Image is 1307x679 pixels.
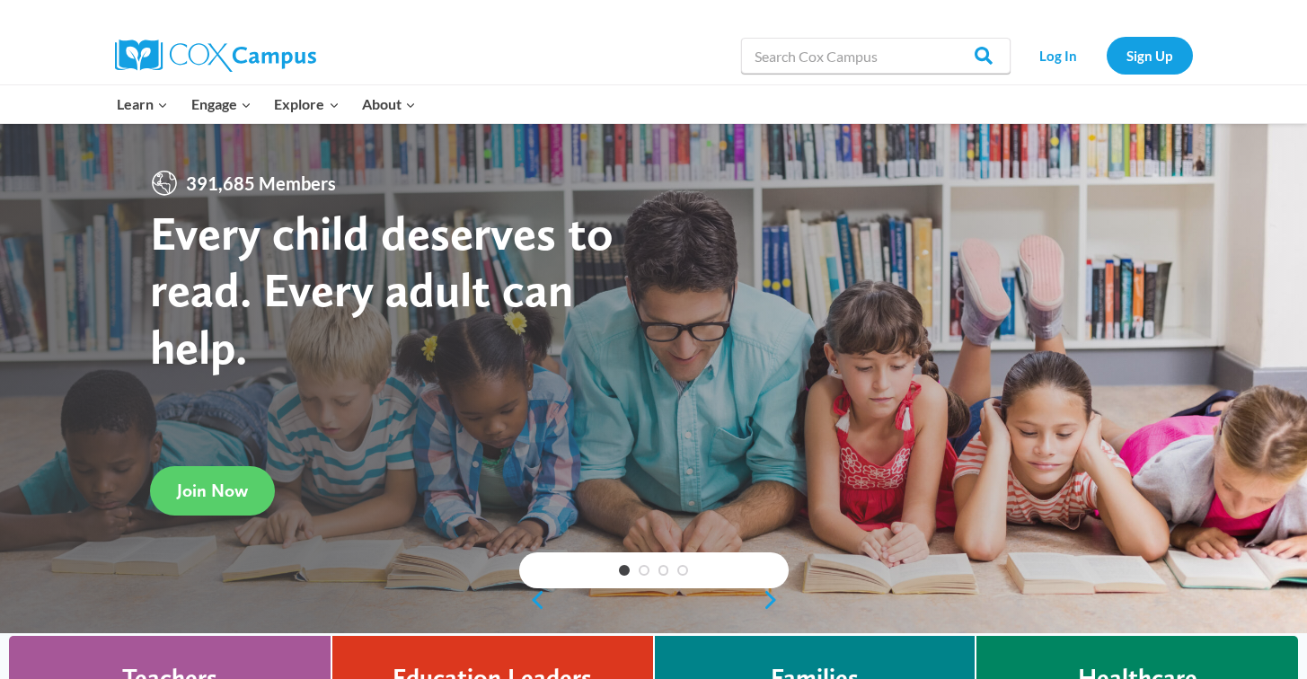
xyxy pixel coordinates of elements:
a: Log In [1020,37,1098,74]
a: 4 [677,565,688,576]
a: previous [519,589,546,611]
span: 391,685 Members [179,169,343,198]
span: Engage [191,93,252,116]
img: Cox Campus [115,40,316,72]
strong: Every child deserves to read. Every adult can help. [150,204,614,375]
nav: Secondary Navigation [1020,37,1193,74]
span: Learn [117,93,168,116]
a: 2 [639,565,649,576]
a: Join Now [150,466,275,516]
div: content slider buttons [519,582,789,618]
span: Join Now [177,480,248,501]
a: next [762,589,789,611]
a: Sign Up [1107,37,1193,74]
input: Search Cox Campus [741,38,1011,74]
nav: Primary Navigation [106,85,428,123]
a: 1 [619,565,630,576]
a: 3 [658,565,669,576]
span: About [362,93,416,116]
span: Explore [274,93,339,116]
